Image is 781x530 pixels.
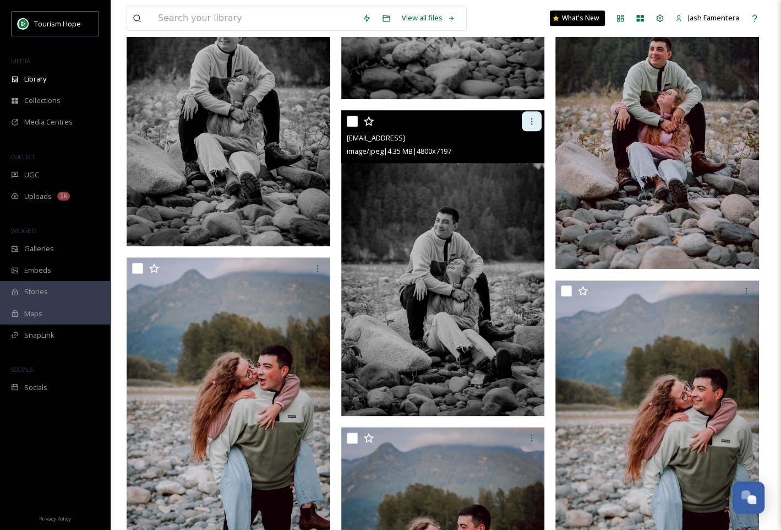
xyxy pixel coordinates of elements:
span: UGC [24,170,39,180]
a: What's New [550,10,605,26]
span: SnapLink [24,330,54,340]
a: Jash Famentera [670,7,745,29]
span: MEDIA [11,57,30,65]
span: SOCIALS [11,365,33,374]
span: WIDGETS [11,226,36,235]
span: COLLECT [11,153,35,161]
span: Privacy Policy [39,515,71,522]
span: Maps [24,309,42,319]
div: 1k [57,192,70,201]
span: Galleries [24,244,54,254]
span: Stories [24,286,48,297]
span: Jash Famentera [688,13,739,23]
span: Uploads [24,191,52,202]
input: Search your library [152,6,357,30]
span: Collections [24,95,61,106]
span: Library [24,74,46,84]
span: Socials [24,382,47,393]
a: View all files [396,7,461,29]
span: Media Centres [24,117,73,127]
span: Tourism Hope [34,19,81,29]
span: [EMAIL_ADDRESS] [347,133,405,143]
span: image/jpeg | 4.35 MB | 4800 x 7197 [347,146,451,156]
img: logo.png [18,18,29,29]
a: Privacy Policy [39,511,71,524]
span: Embeds [24,265,51,275]
button: Open Chat [733,482,764,513]
img: ext_1758055176.536977_jjbgriffin@gmail.com-016A9944.jpg [341,110,545,415]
